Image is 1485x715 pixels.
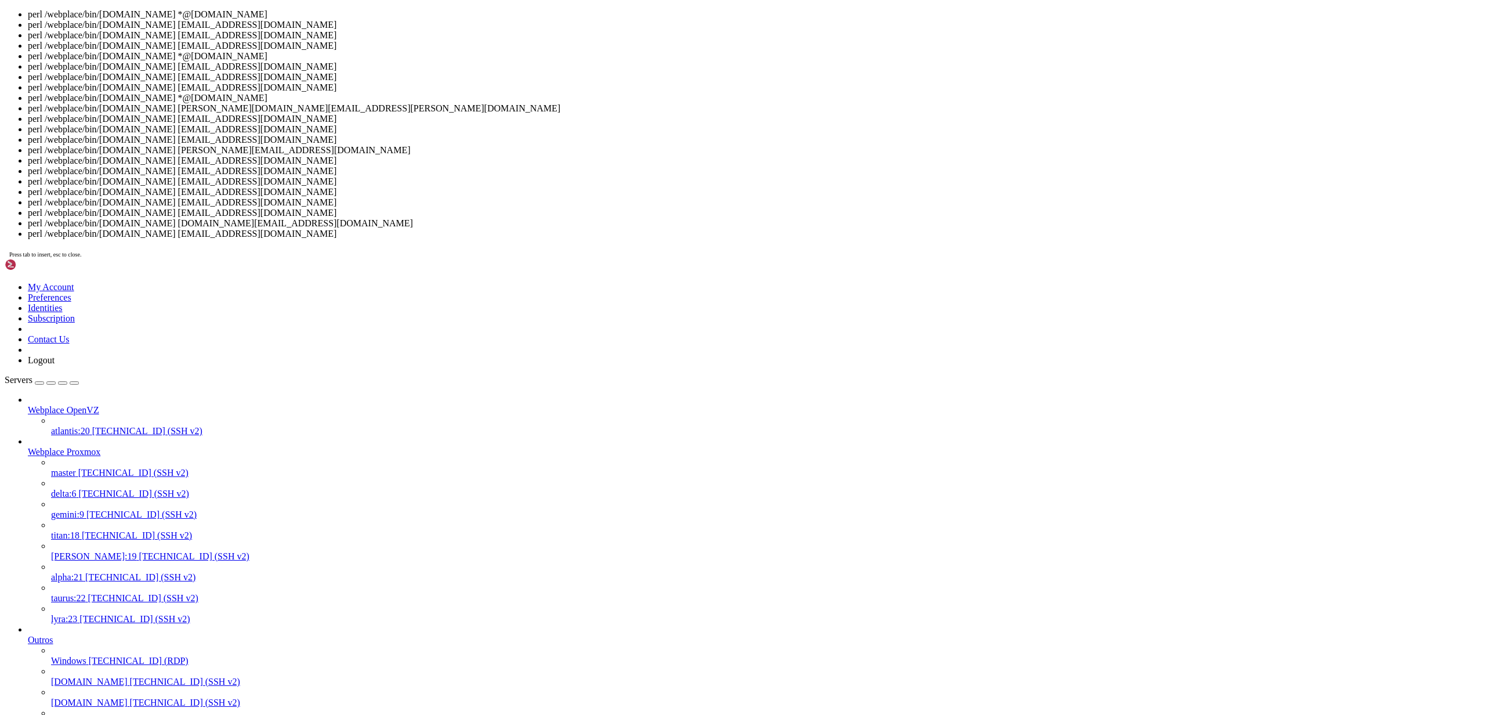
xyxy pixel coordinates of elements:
a: Identities [28,303,63,313]
x-row: (host [DOMAIN_NAME][67.195.228.109] said: 421 4.7.0 [TSS04] Messages from [TECHNICAL_ID] temporar... [5,297,1332,308]
x-row: (connect to [DOMAIN_NAME][2607:f8b0:4002:c1b::79]:25: Network is unreachable) [5,485,1332,496]
x-row: [EMAIL_ADDRESS][DOMAIN_NAME] [5,391,1332,402]
li: [DOMAIN_NAME] [TECHNICAL_ID] (SSH v2) [51,666,1480,687]
li: perl /webplace/bin/[DOMAIN_NAME] [PERSON_NAME][DOMAIN_NAME][EMAIL_ADDRESS][PERSON_NAME][DOMAIN_NAME] [28,103,1480,114]
li: perl /webplace/bin/[DOMAIN_NAME] [EMAIL_ADDRESS][DOMAIN_NAME] [28,62,1480,72]
li: perl /webplace/bin/[DOMAIN_NAME] [EMAIL_ADDRESS][DOMAIN_NAME] [28,166,1480,176]
x-row: 0607F2AFA62 7710 [DATE] 14:46:27 [EMAIL_ADDRESS][DOMAIN_NAME][DOMAIN_NAME] [5,78,1332,88]
li: perl /webplace/bin/[DOMAIN_NAME] [EMAIL_ADDRESS][DOMAIN_NAME] [28,30,1480,41]
span: [DOMAIN_NAME] [51,677,128,687]
span: [TECHNICAL_ID] (SSH v2) [92,426,202,436]
a: Windows [TECHNICAL_ID] (RDP) [51,656,1480,666]
a: delta:6 [TECHNICAL_ID] (SSH v2) [51,489,1480,499]
span: taurus:22 [51,593,86,603]
a: master [TECHNICAL_ID] (SSH v2) [51,468,1480,478]
x-row: (host [DOMAIN_NAME][98.136.96.91] said: 421 4.7.0 [TSS04] Messages from [TECHNICAL_ID] temporaril... [5,36,1332,46]
x-row: 020BC3539F 14065 [DATE] 05:50:50 [EMAIL_ADDRESS][DOMAIN_NAME][DOMAIN_NAME] [5,130,1332,140]
span: atlantis:20 [51,426,90,436]
a: My Account [28,282,74,292]
x-row: B16F7649F70 7717 [DATE] 11:36:50 [EMAIL_ADDRESS][DOMAIN_NAME][DOMAIN_NAME] [5,517,1332,527]
img: Shellngn [5,259,71,270]
span: Press tab to insert, esc to close. [9,251,81,258]
x-row: [PERSON_NAME][EMAIL_ADDRESS][DOMAIN_NAME] [5,339,1332,349]
x-row: 0EE0C6269BD 5720 [DATE] 04:49:42 [EMAIL_ADDRESS][DOMAIN_NAME] [5,287,1332,297]
x-row: 0BC9433867 15483 [DATE] 06:12:10 [EMAIL_ADDRESS][DOMAIN_NAME][DOMAIN_NAME] [5,234,1332,245]
x-row: [EMAIL_ADDRESS][DOMAIN_NAME] [5,26,1332,36]
li: perl /webplace/bin/[DOMAIN_NAME] *@[DOMAIN_NAME] [28,9,1480,20]
li: perl /webplace/bin/[DOMAIN_NAME] [EMAIL_ADDRESS][DOMAIN_NAME] [28,229,1480,239]
x-row: (host [DOMAIN_NAME][98.136.96.77] said: 421 4.7.0 [TSS04] Messages from [TECHNICAL_ID] temporaril... [5,370,1332,381]
span: [TECHNICAL_ID] (SSH v2) [130,677,240,687]
x-row: 01B2935B6B 12150 [DATE] 05:54:15 [EMAIL_ADDRESS][DOMAIN_NAME][DOMAIN_NAME] [5,182,1332,193]
x-row: B7911610306 5742 [DATE] 02:21:15 [EMAIL_ADDRESS][DOMAIN_NAME] [5,423,1332,433]
li: perl /webplace/bin/[DOMAIN_NAME] [EMAIL_ADDRESS][DOMAIN_NAME] [28,72,1480,82]
li: perl /webplace/bin/[DOMAIN_NAME] [EMAIL_ADDRESS][DOMAIN_NAME] [28,156,1480,166]
a: [DOMAIN_NAME] [TECHNICAL_ID] (SSH v2) [51,698,1480,708]
span: Webplace OpenVZ [28,405,99,415]
span: [TECHNICAL_ID] (SSH v2) [85,572,195,582]
li: delta:6 [TECHNICAL_ID] (SSH v2) [51,478,1480,499]
x-row: [EMAIL_ADDRESS][DOMAIN_NAME] [5,454,1332,464]
x-row: [PERSON_NAME][EMAIL_ADDRESS][DOMAIN_NAME] [5,161,1332,172]
li: perl /webplace/bin/[DOMAIN_NAME] [EMAIL_ADDRESS][DOMAIN_NAME] [28,197,1480,208]
x-row: (host [DOMAIN_NAME][67.195.204.75] said: 421 4.7.0 [TSS04] Messages from [TECHNICAL_ID] temporari... [5,15,1332,26]
span: titan:18 [51,530,79,540]
span: [TECHNICAL_ID] (SSH v2) [79,614,190,624]
span: Windows [51,656,86,666]
span: [TECHNICAL_ID] (SSH v2) [79,489,189,499]
li: alpha:21 [TECHNICAL_ID] (SSH v2) [51,562,1480,583]
x-row: [EMAIL_ADDRESS][DOMAIN_NAME] [5,308,1332,318]
x-row: [EMAIL_ADDRESS][DOMAIN_NAME] [5,46,1332,57]
li: perl /webplace/bin/[DOMAIN_NAME] [EMAIL_ADDRESS][DOMAIN_NAME] [28,20,1480,30]
a: Servers [5,375,79,385]
x-row: (host [DOMAIN_NAME][209.85.144.26] said: 421-4.7.0 [TECHNICAL_ID] 19] Gmail has detected that thi... [5,140,1332,151]
li: [PERSON_NAME]:19 [TECHNICAL_ID] (SSH v2) [51,541,1480,562]
li: perl /webplace/bin/[DOMAIN_NAME] *@[DOMAIN_NAME] [28,51,1480,62]
x-row: -- 1519 [DEMOGRAPHIC_DATA] in 106 Requests. [5,621,1332,631]
x-row: ocked. For 421-4.7.0 more information, go to 421 4.7.0 [URL][DOMAIN_NAME] af79cd13be357-80aa64b14... [5,151,1332,161]
x-row: [EMAIL_ADDRESS][DOMAIN_NAME] [5,109,1332,120]
li: Windows [TECHNICAL_ID] (RDP) [51,645,1480,666]
a: Webplace OpenVZ [28,405,1480,416]
span: [TECHNICAL_ID] (SSH v2) [139,551,249,561]
span: [TECHNICAL_ID] (SSH v2) [130,698,240,707]
li: perl /webplace/bin/[DOMAIN_NAME] [DOMAIN_NAME][EMAIL_ADDRESS][DOMAIN_NAME] [28,218,1480,229]
li: perl /webplace/bin/[DOMAIN_NAME] [PERSON_NAME][EMAIL_ADDRESS][DOMAIN_NAME] [28,145,1480,156]
x-row: (host [DOMAIN_NAME][192.178.131.26] said: 421-4.7.28 Gmail has detected an unusual rate of mail o... [5,245,1332,255]
a: gemini:9 [TECHNICAL_ID] (SSH v2) [51,510,1480,520]
li: atlantis:20 [TECHNICAL_ID] (SSH v2) [51,416,1480,436]
x-row: [EMAIL_ADDRESS][DOMAIN_NAME] [5,402,1332,412]
li: perl /webplace/bin/[DOMAIN_NAME] *@[DOMAIN_NAME] [28,93,1480,103]
x-row: (host [DOMAIN_NAME][209.85.144.26] said: 421-4.7.28 Gmail has detected an unusual rate of mail or... [5,193,1332,203]
li: [DOMAIN_NAME] [TECHNICAL_ID] (SSH v2) [51,687,1480,708]
x-row: 0DA5C61018D 5865 [DATE] 02:20:51 [EMAIL_ADDRESS][DOMAIN_NAME] [5,360,1332,370]
li: Webplace OpenVZ [28,395,1480,436]
a: Subscription [28,313,75,323]
x-row: [PERSON_NAME][EMAIL_ADDRESS][MEDICAL_DATA][DOMAIN_NAME] [5,381,1332,391]
li: taurus:22 [TECHNICAL_ID] (SSH v2) [51,583,1480,604]
span: Servers [5,375,32,385]
a: Preferences [28,292,71,302]
li: perl /webplace/bin/[DOMAIN_NAME] [EMAIL_ADDRESS][DOMAIN_NAME] [28,124,1480,135]
span: [TECHNICAL_ID] (SSH v2) [78,468,189,478]
li: perl /webplace/bin/[DOMAIN_NAME] [EMAIL_ADDRESS][DOMAIN_NAME] [28,208,1480,218]
span: gemini:9 [51,510,84,519]
li: titan:18 [TECHNICAL_ID] (SSH v2) [51,520,1480,541]
x-row: ocked. For 421-4.7.0 more information, go to 421 4.7.0 [URL][DOMAIN_NAME] d75a77b69052e-4b48f6528... [5,537,1332,548]
a: Logout [28,355,55,365]
x-row: [PERSON_NAME][EMAIL_ADDRESS][DOMAIN_NAME] [5,214,1332,224]
a: Contact Us [28,334,70,344]
x-row: [EMAIL_ADDRESS][DOMAIN_NAME] [5,57,1332,67]
li: Webplace Proxmox [28,436,1480,624]
a: taurus:22 [TECHNICAL_ID] (SSH v2) [51,593,1480,604]
a: alpha:21 [TECHNICAL_ID] (SSH v2) [51,572,1480,583]
li: perl /webplace/bin/[DOMAIN_NAME] [EMAIL_ADDRESS][DOMAIN_NAME] [28,176,1480,187]
x-row: (host [DOMAIN_NAME][192.178.131.26] said: 421-4.7.28 Gmail has detected an unusual rate of mail o... [5,579,1332,590]
x-row: 0D984F8C9 5879 [DATE] 08:48:31 [EMAIL_ADDRESS][DOMAIN_NAME] [5,5,1332,15]
x-row: (host [DOMAIN_NAME][98.136.96.75] said: 421 4.7.0 [TSS04] Messages from [TECHNICAL_ID] temporaril... [5,433,1332,443]
span: [TECHNICAL_ID] (SSH v2) [82,530,192,540]
x-row: (host [DOMAIN_NAME][188.125.72.73] said: 421 4.7.0 [TSS04] Messages from [TECHNICAL_ID] temporari... [5,328,1332,339]
x-row: [PERSON_NAME][EMAIL_ADDRESS][DOMAIN_NAME] [5,266,1332,276]
x-row: B18F02AD9A2 12908 [DATE] 14:35:51 [EMAIL_ADDRESS][DOMAIN_NAME][DOMAIN_NAME] [5,569,1332,579]
x-row: B23F43CD05 5633 [DATE] 12:55:05 [EMAIL_ADDRESS][DOMAIN_NAME] [5,475,1332,485]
